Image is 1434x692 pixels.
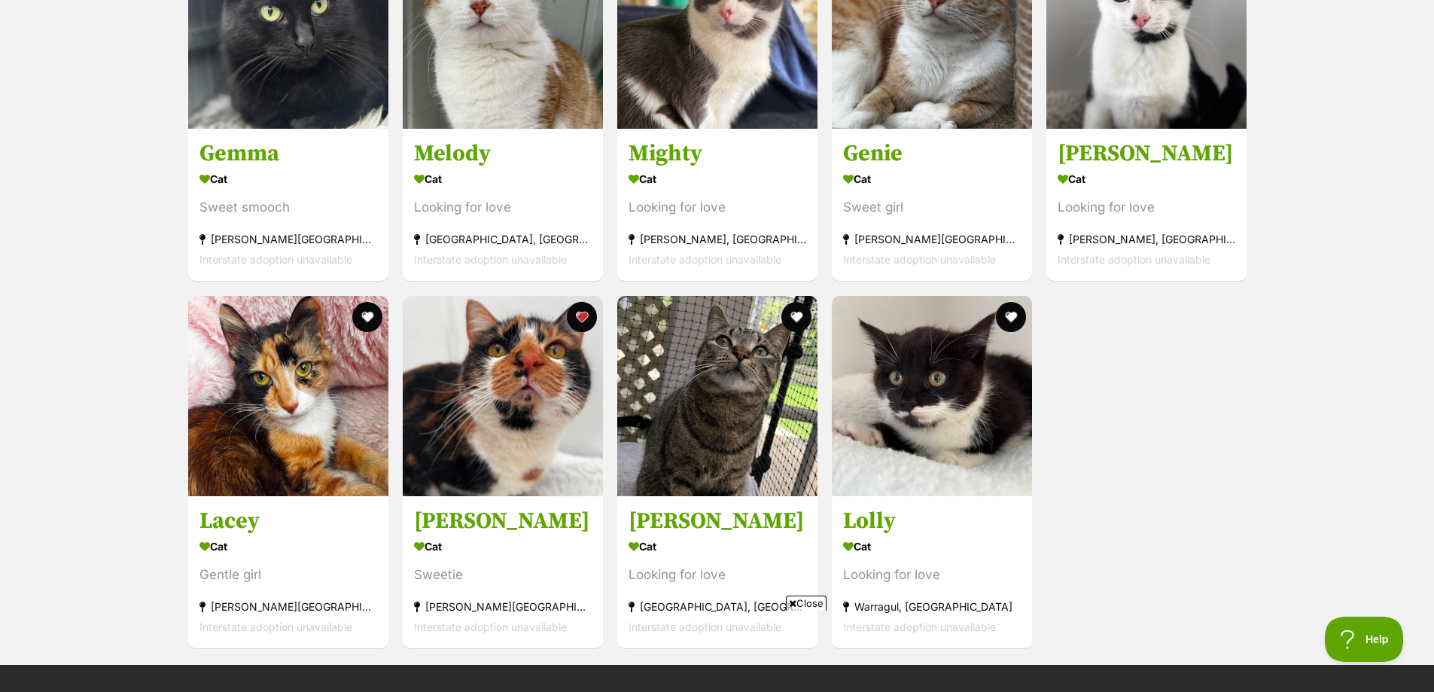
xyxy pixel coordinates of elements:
[567,302,597,332] button: favourite
[629,596,806,617] div: [GEOGRAPHIC_DATA], [GEOGRAPHIC_DATA]
[1058,169,1235,191] div: Cat
[414,596,592,617] div: [PERSON_NAME][GEOGRAPHIC_DATA]
[414,198,592,218] div: Looking for love
[781,302,811,332] button: favourite
[414,230,592,250] div: [GEOGRAPHIC_DATA], [GEOGRAPHIC_DATA]
[629,535,806,557] div: Cat
[199,230,377,250] div: [PERSON_NAME][GEOGRAPHIC_DATA]
[414,169,592,191] div: Cat
[199,198,377,218] div: Sweet smooch
[832,495,1032,648] a: Lolly Cat Looking for love Warragul, [GEOGRAPHIC_DATA] Interstate adoption unavailable favourite
[1325,617,1404,662] iframe: Help Scout Beacon - Open
[617,129,817,282] a: Mighty Cat Looking for love [PERSON_NAME], [GEOGRAPHIC_DATA] Interstate adoption unavailable favo...
[199,254,352,267] span: Interstate adoption unavailable
[617,495,817,648] a: [PERSON_NAME] Cat Looking for love [GEOGRAPHIC_DATA], [GEOGRAPHIC_DATA] Interstate adoption unava...
[629,198,806,218] div: Looking for love
[188,495,388,648] a: Lacey Cat Gentle girl [PERSON_NAME][GEOGRAPHIC_DATA] Interstate adoption unavailable favourite
[199,507,377,535] h3: Lacey
[188,296,388,496] img: Lacey
[843,169,1021,191] div: Cat
[629,565,806,585] div: Looking for love
[414,507,592,535] h3: [PERSON_NAME]
[414,535,592,557] div: Cat
[403,129,603,282] a: Melody Cat Looking for love [GEOGRAPHIC_DATA], [GEOGRAPHIC_DATA] Interstate adoption unavailable ...
[403,296,603,496] img: Mae
[843,230,1021,250] div: [PERSON_NAME][GEOGRAPHIC_DATA]
[843,140,1021,169] h3: Genie
[843,596,1021,617] div: Warragul, [GEOGRAPHIC_DATA]
[443,617,991,684] iframe: Advertisement
[199,535,377,557] div: Cat
[199,169,377,191] div: Cat
[832,129,1032,282] a: Genie Cat Sweet girl [PERSON_NAME][GEOGRAPHIC_DATA] Interstate adoption unavailable favourite
[1046,129,1247,282] a: [PERSON_NAME] Cat Looking for love [PERSON_NAME], [GEOGRAPHIC_DATA] Interstate adoption unavailab...
[199,620,352,633] span: Interstate adoption unavailable
[629,140,806,169] h3: Mighty
[414,254,567,267] span: Interstate adoption unavailable
[843,620,996,633] span: Interstate adoption unavailable
[352,302,382,332] button: favourite
[843,535,1021,557] div: Cat
[629,169,806,191] div: Cat
[1058,140,1235,169] h3: [PERSON_NAME]
[629,507,806,535] h3: [PERSON_NAME]
[843,254,996,267] span: Interstate adoption unavailable
[199,565,377,585] div: Gentle girl
[996,302,1026,332] button: favourite
[414,565,592,585] div: Sweetie
[1058,198,1235,218] div: Looking for love
[188,129,388,282] a: Gemma Cat Sweet smooch [PERSON_NAME][GEOGRAPHIC_DATA] Interstate adoption unavailable favourite
[414,140,592,169] h3: Melody
[617,296,817,496] img: Edgar
[414,620,567,633] span: Interstate adoption unavailable
[403,495,603,648] a: [PERSON_NAME] Cat Sweetie [PERSON_NAME][GEOGRAPHIC_DATA] Interstate adoption unavailable favourite
[629,254,781,267] span: Interstate adoption unavailable
[843,507,1021,535] h3: Lolly
[1058,254,1210,267] span: Interstate adoption unavailable
[629,230,806,250] div: [PERSON_NAME], [GEOGRAPHIC_DATA]
[199,596,377,617] div: [PERSON_NAME][GEOGRAPHIC_DATA]
[786,596,827,611] span: Close
[843,565,1021,585] div: Looking for love
[832,296,1032,496] img: Lolly
[843,198,1021,218] div: Sweet girl
[1058,230,1235,250] div: [PERSON_NAME], [GEOGRAPHIC_DATA]
[199,140,377,169] h3: Gemma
